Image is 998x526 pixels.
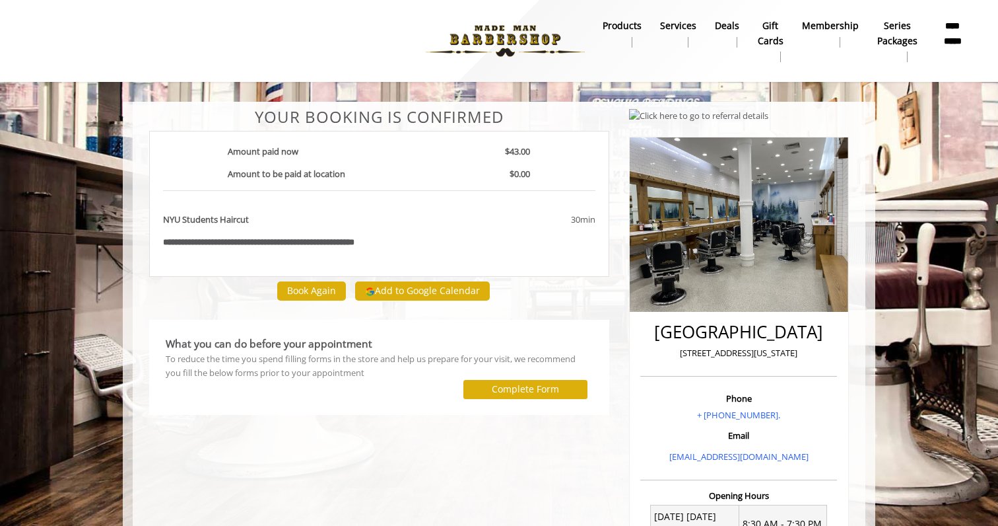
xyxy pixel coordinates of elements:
b: What you can do before your appointment [166,336,372,351]
b: Deals [715,19,739,33]
b: Series packages [877,19,917,48]
h3: Email [644,431,834,440]
h2: [GEOGRAPHIC_DATA] [644,322,834,342]
div: To reduce the time you spend filling forms in the store and help us prepare for your visit, we re... [166,352,593,380]
img: Made Man Barbershop logo [415,5,596,77]
b: Amount paid now [228,145,298,157]
p: [STREET_ADDRESS][US_STATE] [644,346,834,360]
b: Membership [802,19,859,33]
img: Click here to go to referral details [629,109,768,123]
a: Series packagesSeries packages [868,17,927,65]
b: products [603,19,642,33]
b: Amount to be paid at location [228,168,345,180]
b: NYU Students Haircut [163,213,249,227]
center: Your Booking is confirmed [149,108,609,126]
a: DealsDeals [706,17,748,51]
b: gift cards [758,19,783,48]
a: Productsproducts [593,17,651,51]
label: Complete Form [492,384,559,394]
button: Book Again [277,282,346,301]
a: Gift cardsgift cards [748,17,793,65]
b: $43.00 [505,145,530,157]
a: ServicesServices [651,17,706,51]
h3: Opening Hours [640,491,837,500]
a: + [PHONE_NUMBER]. [697,409,780,421]
a: MembershipMembership [793,17,868,51]
b: $0.00 [510,168,530,180]
a: [EMAIL_ADDRESS][DOMAIN_NAME] [669,451,809,463]
h3: Phone [644,394,834,403]
b: Services [660,19,696,33]
button: Complete Form [463,380,587,399]
button: Add to Google Calendar [355,282,490,301]
div: 30min [464,213,595,227]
